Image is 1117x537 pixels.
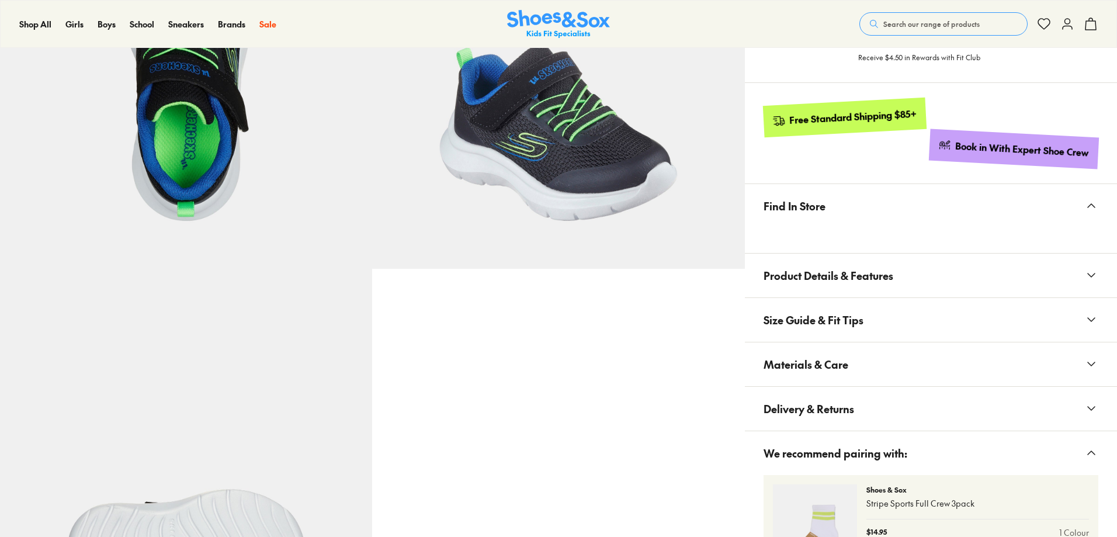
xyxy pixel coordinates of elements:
[764,436,907,470] span: We recommend pairing with:
[789,107,917,126] div: Free Standard Shipping $85+
[745,254,1117,297] button: Product Details & Features
[764,303,863,337] span: Size Guide & Fit Tips
[507,10,610,39] a: Shoes & Sox
[259,18,276,30] a: Sale
[764,258,893,293] span: Product Details & Features
[745,298,1117,342] button: Size Guide & Fit Tips
[745,431,1117,475] button: We recommend pairing with:
[168,18,204,30] a: Sneakers
[98,18,116,30] a: Boys
[507,10,610,39] img: SNS_Logo_Responsive.svg
[859,12,1028,36] button: Search our range of products
[866,484,1089,495] p: Shoes & Sox
[764,228,1098,239] iframe: Find in Store
[883,19,980,29] span: Search our range of products
[764,189,825,223] span: Find In Store
[929,129,1099,169] a: Book in With Expert Shoe Crew
[745,342,1117,386] button: Materials & Care
[218,18,245,30] a: Brands
[858,52,980,73] p: Receive $4.50 in Rewards with Fit Club
[866,497,1089,510] p: Stripe Sports Full Crew 3pack
[19,18,51,30] a: Shop All
[65,18,84,30] a: Girls
[764,392,854,426] span: Delivery & Returns
[955,140,1090,160] div: Book in With Expert Shoe Crew
[764,347,848,382] span: Materials & Care
[130,18,154,30] a: School
[762,98,926,137] a: Free Standard Shipping $85+
[745,184,1117,228] button: Find In Store
[745,387,1117,431] button: Delivery & Returns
